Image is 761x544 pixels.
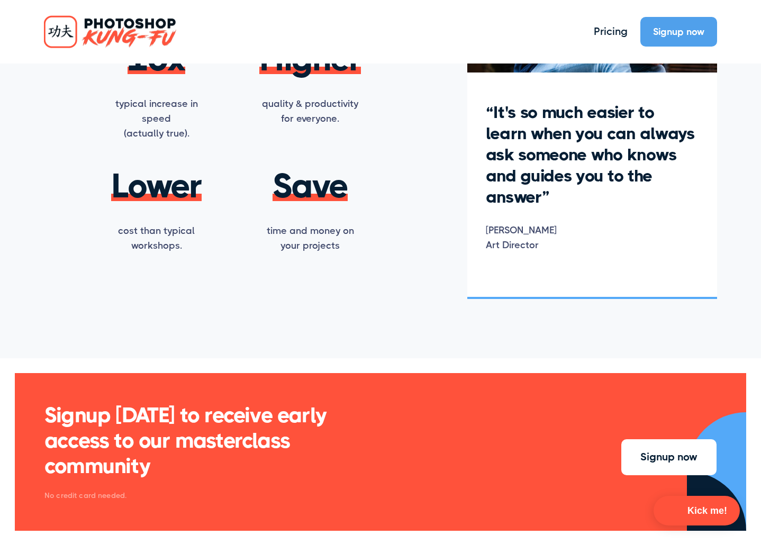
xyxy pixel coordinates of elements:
[273,169,348,203] div: Save
[44,403,327,478] span: Signup [DATE] to receive early access to our masterclass community
[640,449,697,465] div: Signup now
[640,17,717,47] a: Signup now
[128,42,185,76] div: 10x
[486,223,699,252] p: [PERSON_NAME] Art Director
[102,96,211,141] div: typical increase in speed (actually true).
[621,439,717,475] a: Signup now
[653,24,704,39] div: Signup now
[654,496,740,525] button: Kick me!
[259,42,361,76] div: Higher
[262,96,358,126] div: quality & productivity for everyone.
[44,489,374,501] span: No credit card needed.
[267,223,354,253] div: time and money on your projects
[594,24,628,40] a: Pricing
[118,223,195,253] div: cost than typical workshops.
[486,102,699,208] h4: “It's so much easier to learn when you can always ask someone who knows and guides you to the ans...
[687,503,727,518] span: Kick me!
[111,169,202,203] div: Lower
